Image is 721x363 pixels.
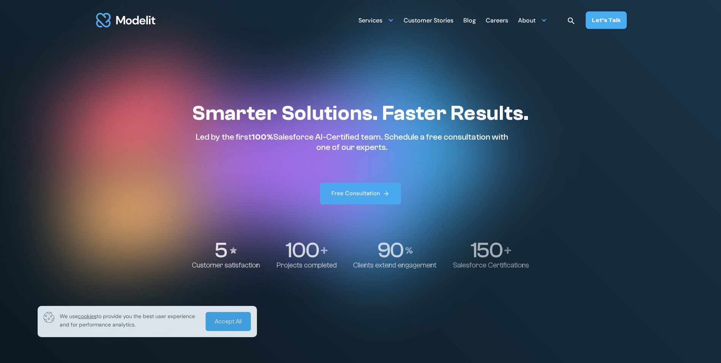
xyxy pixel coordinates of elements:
[486,13,508,27] a: Careers
[358,13,394,27] div: Services
[377,239,403,261] p: 90
[504,247,511,254] img: Plus
[331,189,380,197] div: Free Consultation
[192,261,260,270] p: Customer satisfaction
[60,312,200,329] p: We use to provide you the best user experience and for performance analytics.
[453,261,529,270] p: Salesforce Certifications
[592,16,621,24] div: Let’s Talk
[404,13,453,27] a: Customer Stories
[586,11,627,29] a: Let’s Talk
[95,8,157,32] img: modelit logo
[206,312,251,331] a: Accept All
[471,239,502,261] p: 150
[192,101,529,126] h1: Smarter Solutions. Faster Results.
[405,247,413,254] img: Percentage
[285,239,319,261] p: 100
[277,261,337,270] p: Projects completed
[95,8,157,32] a: home
[78,313,97,320] span: cookies
[518,14,536,29] div: About
[192,132,512,152] p: Led by the first Salesforce AI-Certified team. Schedule a free consultation with one of our experts.
[404,14,453,29] div: Customer Stories
[383,190,390,197] img: arrow right
[463,13,476,27] a: Blog
[252,132,273,142] span: 100%
[214,239,227,261] p: 5
[229,246,238,255] img: Stars
[353,261,436,270] p: Clients extend engagement
[320,183,401,204] a: Free Consultation
[518,13,547,27] div: About
[486,14,508,29] div: Careers
[321,247,328,254] img: Plus
[358,14,382,29] div: Services
[463,14,476,29] div: Blog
